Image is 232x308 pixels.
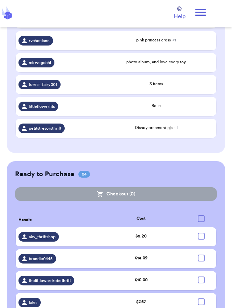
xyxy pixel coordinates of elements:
span: $ 5.20 [136,234,146,238]
span: rvcheelann [29,38,50,43]
span: brandie0445 [29,256,53,261]
h2: Ready to Purchase [15,169,74,179]
span: littleflowerfits [29,104,55,109]
span: akv_thriftshop [29,234,55,240]
span: Cost [137,215,145,221]
span: pink princess dress [136,38,176,42]
span: thelittlewardrobethrift [29,278,71,283]
span: photo album, and love every toy [126,60,186,64]
button: Checkout (0) [15,187,217,201]
span: $ 7.67 [136,300,146,304]
span: + 1 [174,126,178,130]
span: Belle [152,104,161,108]
span: Handle [18,217,32,223]
span: tales [29,300,37,305]
span: 3 items [150,82,163,86]
span: 04 [78,171,90,178]
span: Help [174,12,185,21]
span: foresr_fairy001 [29,82,57,87]
span: $ 10.00 [135,278,147,282]
span: petitstresorsthrift [29,126,61,131]
span: + 1 [172,38,176,42]
span: Disney ornament pjs [135,126,178,130]
span: mirwegdahl [29,60,51,65]
span: $ 14.09 [135,256,147,260]
a: Help [174,7,185,21]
